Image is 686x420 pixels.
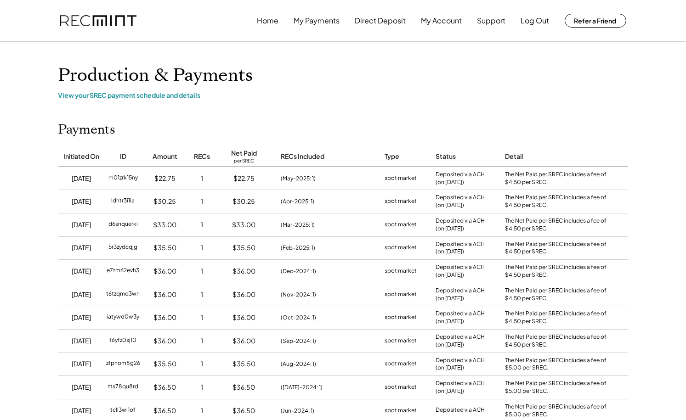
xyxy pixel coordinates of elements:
div: $35.50 [153,359,176,369]
div: 1 [201,243,204,252]
div: Deposited via ACH (on [DATE]) [436,171,485,186]
div: Status [436,152,456,161]
div: [DATE] [72,359,91,369]
div: spot market [385,267,417,276]
div: (Sep-2024: 1) [281,337,317,345]
div: t6tzqmd3wn [107,290,140,299]
div: spot market [385,313,417,322]
div: (May-2025: 1) [281,174,316,183]
div: (Aug-2024: 1) [281,360,317,368]
div: spot market [385,290,417,299]
div: [DATE] [72,336,91,346]
button: My Account [421,11,462,30]
div: The Net Paid per SREC includes a fee of $4.50 per SREC. [505,333,611,349]
div: $36.50 [233,383,255,392]
h2: Payments [58,122,116,138]
div: 1 [201,220,204,230]
div: zfpnom8g26 [106,359,140,369]
div: ID [120,152,126,161]
div: spot market [385,243,417,252]
div: $30.25 [154,197,176,206]
button: My Payments [294,11,340,30]
div: e7tm62evh3 [107,267,140,276]
button: Refer a Friend [565,14,626,28]
div: Deposited via ACH (on [DATE]) [436,194,485,209]
div: spot market [385,174,417,183]
h1: Production & Payments [58,65,628,86]
div: Deposited via ACH (on [DATE]) [436,380,485,395]
div: spot market [385,359,417,369]
div: spot market [385,197,417,206]
div: tcll3wi1of [111,406,136,415]
div: Deposited via ACH (on [DATE]) [436,241,485,256]
button: Direct Deposit [355,11,406,30]
div: 1 [201,174,204,183]
div: 1 [201,336,204,346]
div: spot market [385,220,417,230]
div: 5r3zydcqjg [109,243,138,252]
div: iatywd0w3y [107,313,140,322]
div: 1 [201,383,204,392]
div: [DATE] [72,197,91,206]
div: [DATE] [72,267,91,276]
div: spot market [385,383,417,392]
div: Detail [505,152,523,161]
div: The Net Paid per SREC includes a fee of $4.50 per SREC. [505,310,611,325]
div: Deposited via ACH (on [DATE]) [436,263,485,279]
div: The Net Paid per SREC includes a fee of $4.50 per SREC. [505,287,611,302]
div: Deposited via ACH [436,406,485,415]
div: Amount [153,152,177,161]
div: $36.00 [232,313,255,322]
div: Net Paid [231,149,257,158]
div: $36.50 [233,406,255,415]
div: $36.50 [154,383,176,392]
div: RECs Included [281,152,325,161]
div: d6snquerki [108,220,138,230]
div: $35.50 [232,243,255,252]
div: $33.00 [153,220,177,230]
div: Initiated On [63,152,99,161]
div: $30.25 [233,197,255,206]
div: RECs [194,152,210,161]
div: The Net Paid per SREC includes a fee of $4.50 per SREC. [505,241,611,256]
div: per SREC [234,158,254,165]
div: Type [385,152,400,161]
div: $36.00 [153,267,176,276]
div: Deposited via ACH (on [DATE]) [436,333,485,349]
div: The Net Paid per SREC includes a fee of $4.50 per SREC. [505,263,611,279]
div: View your SREC payment schedule and details [58,91,628,99]
div: [DATE] [72,383,91,392]
div: [DATE] [72,313,91,322]
div: $36.00 [153,290,176,299]
div: $35.50 [232,359,255,369]
div: [DATE] [72,174,91,183]
button: Home [257,11,279,30]
div: $36.50 [154,406,176,415]
div: 1 [201,290,204,299]
div: $22.75 [154,174,176,183]
div: $36.00 [232,336,255,346]
div: (Mar-2025: 1) [281,221,315,229]
div: 1 [201,267,204,276]
div: 1 [201,197,204,206]
div: The Net Paid per SREC includes a fee of $4.50 per SREC. [505,217,611,233]
div: $35.50 [153,243,176,252]
div: $22.75 [233,174,255,183]
div: (Dec-2024: 1) [281,267,317,275]
div: $36.00 [232,290,255,299]
div: 1 [201,313,204,322]
div: The Net Paid per SREC includes a fee of $5.00 per SREC. [505,380,611,395]
div: (Apr-2025: 1) [281,197,315,206]
img: recmint-logotype%403x.png [60,15,136,27]
div: $36.00 [232,267,255,276]
button: Log Out [521,11,550,30]
div: tts78qu8rd [108,383,138,392]
div: $36.00 [153,313,176,322]
div: The Net Paid per SREC includes a fee of $5.00 per SREC. [505,403,611,419]
div: spot market [385,406,417,415]
div: Deposited via ACH (on [DATE]) [436,217,485,233]
button: Support [477,11,506,30]
div: $33.00 [232,220,256,230]
div: m01zrk15ny [108,174,138,183]
div: (Feb-2025: 1) [281,244,316,252]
